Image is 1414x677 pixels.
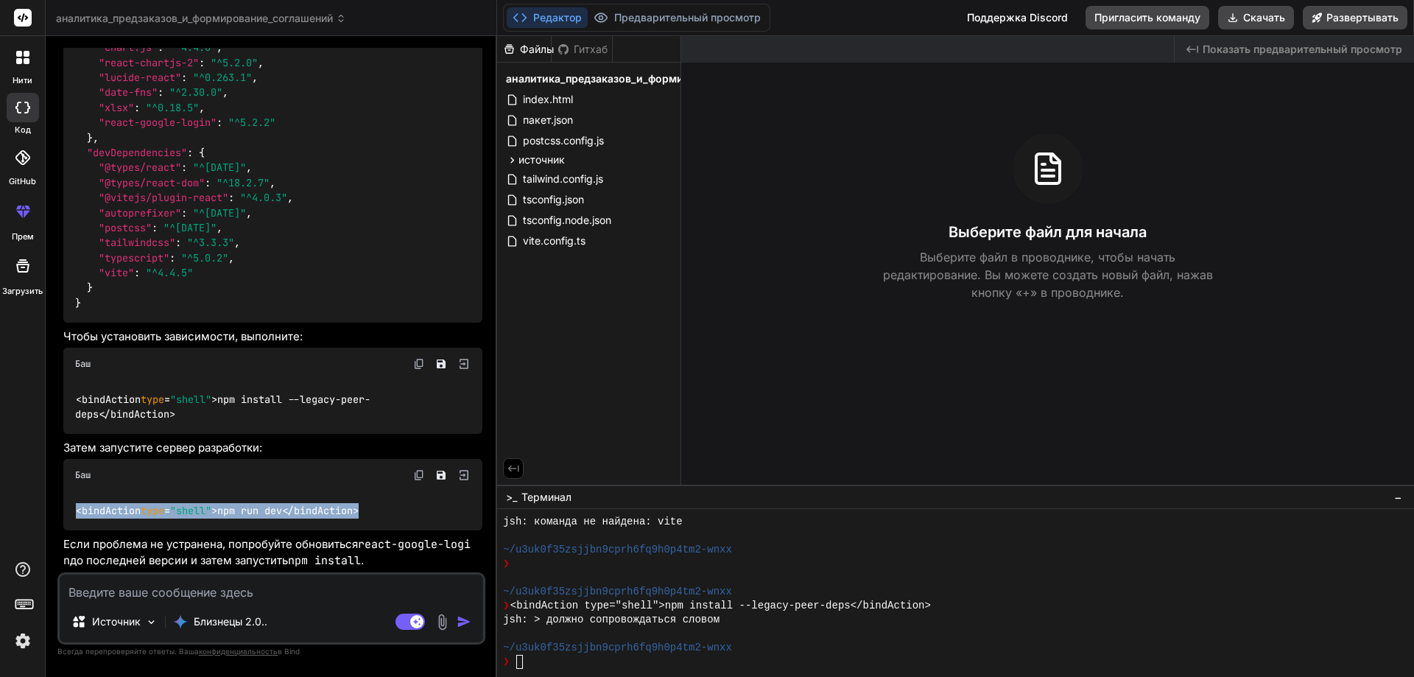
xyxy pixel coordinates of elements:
[506,491,517,503] font: >_
[75,296,81,309] span: }
[158,41,163,55] span: :
[258,56,264,69] span: ,
[361,553,364,567] font: .
[506,72,796,85] font: аналитика_предзаказов_и_формирование_соглашений
[187,236,234,250] span: "^3.3.3"
[217,116,222,130] span: :
[75,392,370,422] code: <bindAction = >npm install --legacy-peer-deps</bindAction>
[175,236,181,250] span: :
[2,286,43,296] font: Загрузить
[99,101,134,114] span: "xlsx"
[199,101,205,114] span: ,
[503,516,683,527] font: jsh: команда не найдена: vite
[252,71,258,84] span: ,
[523,214,611,226] font: tsconfig.node.json
[503,558,510,569] font: ❯
[99,116,217,130] span: "react-google-login"
[170,393,211,406] span: "shell"
[507,7,588,28] button: Редактор
[246,161,252,175] span: ,
[967,11,1068,24] font: Поддержка Discord
[217,221,222,234] span: ,
[503,600,510,611] font: ❯
[523,134,604,147] font: postcss.config.js
[228,116,275,130] span: "^5.2.2"
[217,41,222,55] span: ,
[205,176,211,189] span: :
[146,101,199,114] span: "^0.18.5"
[134,266,140,279] span: :
[1243,11,1285,24] font: Скачать
[141,393,164,406] span: type
[1394,490,1402,505] font: −
[288,553,361,568] code: npm install
[170,504,211,517] span: "shell"
[1218,6,1294,29] button: Скачать
[193,161,246,175] span: "^[DATE]"
[152,221,158,234] span: :
[181,251,228,264] span: "^5.0.2"
[181,71,187,84] span: :
[99,266,134,279] span: "vite"
[518,153,565,166] font: источник
[1086,6,1209,29] button: Пригласить команду
[503,656,510,667] font: ❯
[187,146,193,159] span: :
[99,251,169,264] span: "typescript"
[503,586,732,597] font: ~/u3uk0f35zsjjbn9cprh6fq9h0p4tm2-wnxx
[75,358,91,370] font: Баш
[503,614,720,625] font: jsh: > должно сопровождаться словом
[99,236,175,250] span: "tailwindcss"
[523,113,573,126] font: пакет.json
[9,176,36,186] font: GitHub
[181,206,187,220] span: :
[510,600,931,611] font: <bindAction type="shell">npm install --legacy-peer-deps</bindAction>
[173,614,188,629] img: Вспышка Gemini 2.0
[287,191,293,204] span: ,
[99,56,199,69] span: "react-chartjs-2"
[193,71,252,84] span: "^0.263.1"
[99,176,205,189] span: "@types/react-dom"
[181,161,187,175] span: :
[457,469,471,482] img: Открыть в браузере
[145,616,158,628] img: Выберите модели
[194,615,267,628] font: Близнецы 2.0..
[523,93,573,105] font: index.html
[228,251,234,264] span: ,
[163,221,217,234] span: "^[DATE]"
[228,191,234,204] span: :
[99,41,158,55] span: "chart.js"
[523,234,585,247] font: vite.config.ts
[222,86,228,99] span: ,
[217,176,270,189] span: "^18.2.7"
[270,176,275,189] span: ,
[87,146,187,159] span: "devDependencies"
[99,86,158,99] span: "date-fns"
[211,56,258,69] span: "^5.2.0"
[158,86,163,99] span: :
[949,223,1147,241] font: Выберите файл для начала
[574,43,608,55] font: Гитхаб
[169,86,222,99] span: "^2.30.0"
[87,281,93,295] span: }
[99,191,228,204] span: "@vitejs/plugin-react"
[199,56,205,69] span: :
[63,537,358,551] font: Если проблема не устранена, попробуйте обновиться
[246,206,252,220] span: ,
[92,615,141,628] font: Источник
[99,71,181,84] span: "lucide-react"
[1391,485,1405,509] button: −
[431,354,451,374] button: Сохранить файл
[75,469,91,481] font: Баш
[457,614,471,629] img: икона
[199,146,205,159] span: {
[1326,11,1399,24] font: Развертывать
[63,537,471,569] code: react-google-login
[457,357,471,371] img: Открыть в браузере
[883,250,1213,300] font: Выберите файл в проводнике, чтобы начать редактирование. Вы можете создать новый файл, нажав кноп...
[1094,11,1200,24] font: Пригласить команду
[57,647,199,656] font: Всегда перепроверяйте ответы. Ваша
[503,544,732,555] font: ~/u3uk0f35zsjjbn9cprh6fq9h0p4tm2-wnxx
[10,628,35,653] img: настройки
[431,465,451,485] button: Сохранить файл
